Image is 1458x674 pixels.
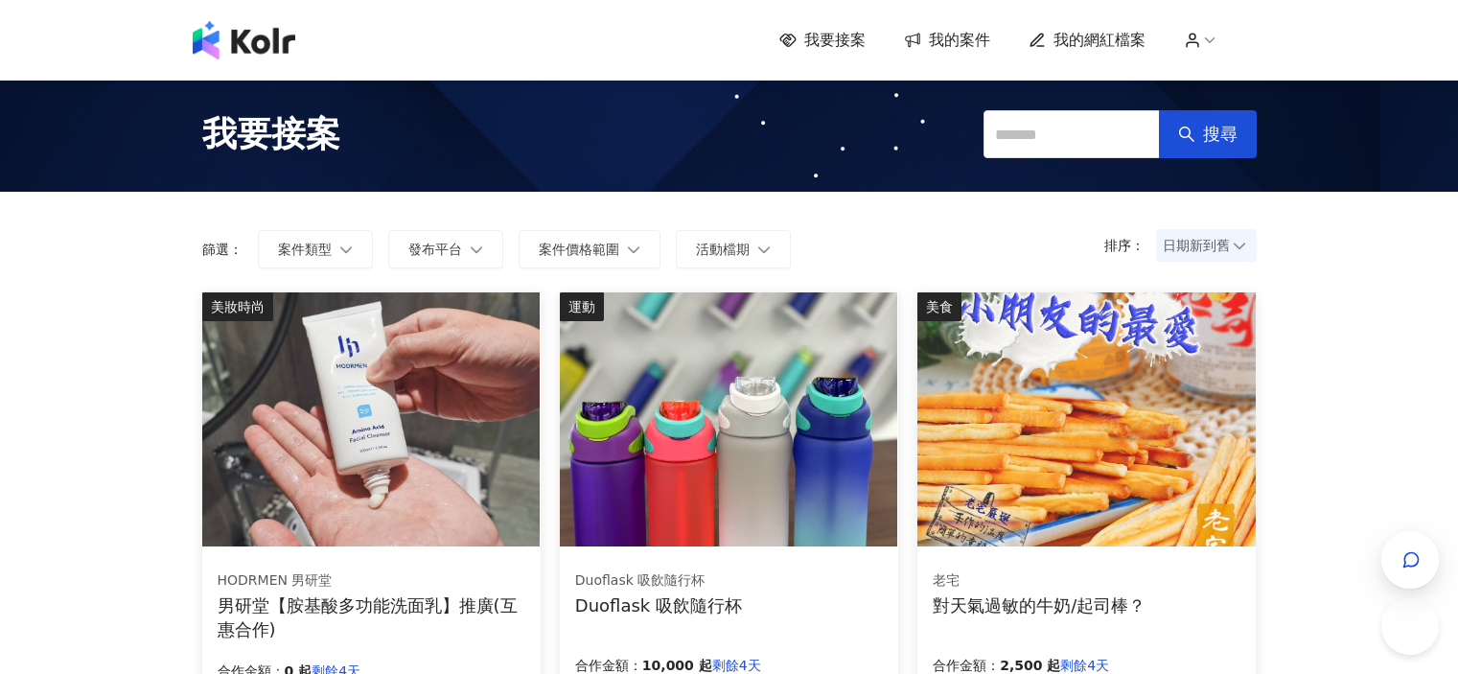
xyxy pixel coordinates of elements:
[929,30,990,51] span: 我的案件
[202,110,340,158] span: 我要接案
[904,30,990,51] a: 我的案件
[202,242,243,257] p: 篩選：
[804,30,866,51] span: 我要接案
[193,21,295,59] img: logo
[218,571,524,591] div: HODRMEN 男研堂
[1163,231,1250,260] span: 日期新到舊
[933,593,1146,617] div: 對天氣過敏的牛奶/起司棒？
[1178,126,1195,143] span: search
[218,593,525,641] div: 男研堂【胺基酸多功能洗面乳】推廣(互惠合作)
[933,571,1146,591] div: 老宅
[388,230,503,268] button: 發布平台
[917,292,961,321] div: 美食
[779,30,866,51] a: 我要接案
[278,242,332,257] span: 案件類型
[917,292,1255,546] img: 老宅牛奶棒/老宅起司棒
[676,230,791,268] button: 活動檔期
[519,230,660,268] button: 案件價格範圍
[1381,597,1439,655] iframe: Help Scout Beacon - Open
[539,242,619,257] span: 案件價格範圍
[1029,30,1146,51] a: 我的網紅檔案
[560,292,604,321] div: 運動
[560,292,897,546] img: Duoflask 吸飲隨行杯
[575,571,742,591] div: Duoflask 吸飲隨行杯
[258,230,373,268] button: 案件類型
[575,593,742,617] div: Duoflask 吸飲隨行杯
[1053,30,1146,51] span: 我的網紅檔案
[1104,238,1156,253] p: 排序：
[1203,124,1238,145] span: 搜尋
[696,242,750,257] span: 活動檔期
[202,292,540,546] img: 胺基酸多功能洗面乳
[408,242,462,257] span: 發布平台
[1159,110,1257,158] button: 搜尋
[202,292,273,321] div: 美妝時尚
